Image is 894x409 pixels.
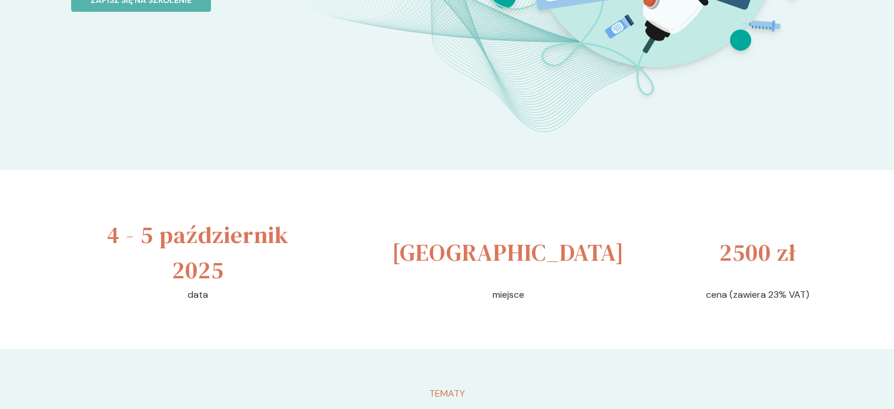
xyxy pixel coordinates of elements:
[187,288,208,302] p: data
[245,387,649,401] p: Tematy
[85,217,311,288] h3: 4 - 5 październik 2025
[392,235,624,270] h3: [GEOGRAPHIC_DATA]
[719,235,796,270] h3: 2500 zł
[706,288,809,302] p: cena (zawiera 23% VAT)
[493,288,524,302] p: miejsce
